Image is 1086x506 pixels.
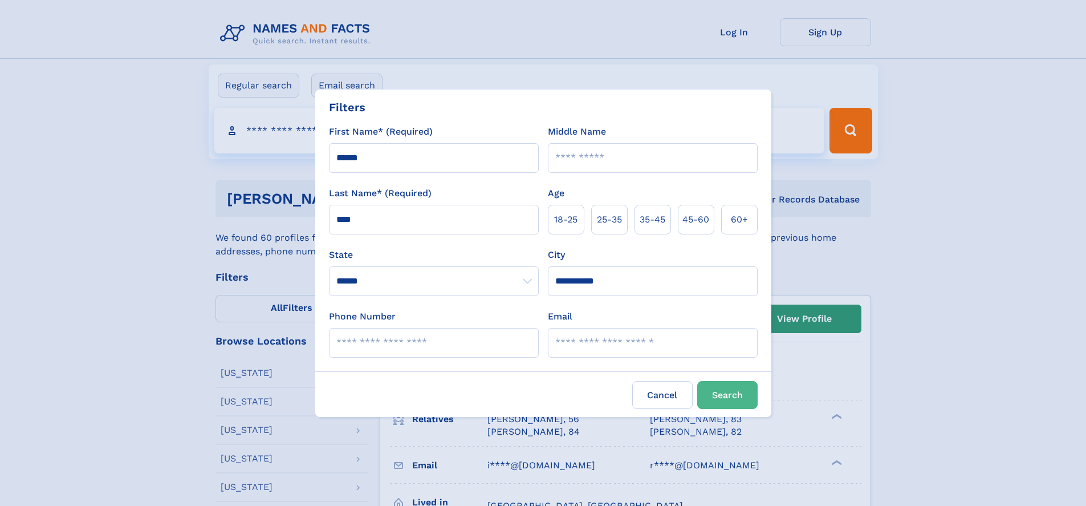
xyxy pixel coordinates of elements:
[731,213,748,226] span: 60+
[548,187,564,200] label: Age
[554,213,577,226] span: 18‑25
[329,310,396,323] label: Phone Number
[697,381,758,409] button: Search
[548,125,606,139] label: Middle Name
[329,187,432,200] label: Last Name* (Required)
[548,248,565,262] label: City
[548,310,572,323] label: Email
[640,213,665,226] span: 35‑45
[682,213,709,226] span: 45‑60
[632,381,693,409] label: Cancel
[329,125,433,139] label: First Name* (Required)
[597,213,622,226] span: 25‑35
[329,99,365,116] div: Filters
[329,248,539,262] label: State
